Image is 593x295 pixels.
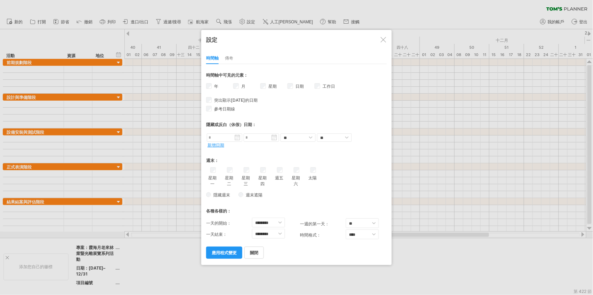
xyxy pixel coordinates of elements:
[244,247,264,259] a: 關閉
[206,55,219,61] font: 時間軸
[268,84,277,89] font: 星期
[225,175,234,186] font: 星期二
[323,84,335,89] font: 工作日
[206,122,256,127] font: 隱藏或反白（休假）日期：
[214,98,258,103] font: 突出顯示[DATE]的日期
[214,84,218,89] font: 年
[275,175,284,180] font: 週五
[300,221,329,226] font: 一週的第一天：
[206,232,227,237] font: 一天結束：
[206,72,248,78] font: 時間軸中可見的元素：
[209,175,217,186] font: 星期一
[206,36,217,43] font: 設定
[242,175,250,186] font: 星期三
[208,142,224,148] a: 新增日期
[259,175,267,186] font: 星期四
[206,247,242,259] a: 應用程式變更
[250,250,258,255] font: 關閉
[225,55,233,61] font: 傳奇
[212,250,237,255] font: 應用程式變更
[241,84,245,89] font: 月
[206,220,231,226] font: 一天的開始：
[206,208,231,214] font: 各種各樣的：
[206,158,219,163] font: 週末：
[309,175,317,180] font: 太陽
[246,192,262,197] font: 週末遮陽
[214,106,235,111] font: 參考日期線
[292,175,300,186] font: 星期六
[213,192,230,197] font: 隱藏週末
[295,84,304,89] font: 日期
[300,232,321,238] font: 時間格式：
